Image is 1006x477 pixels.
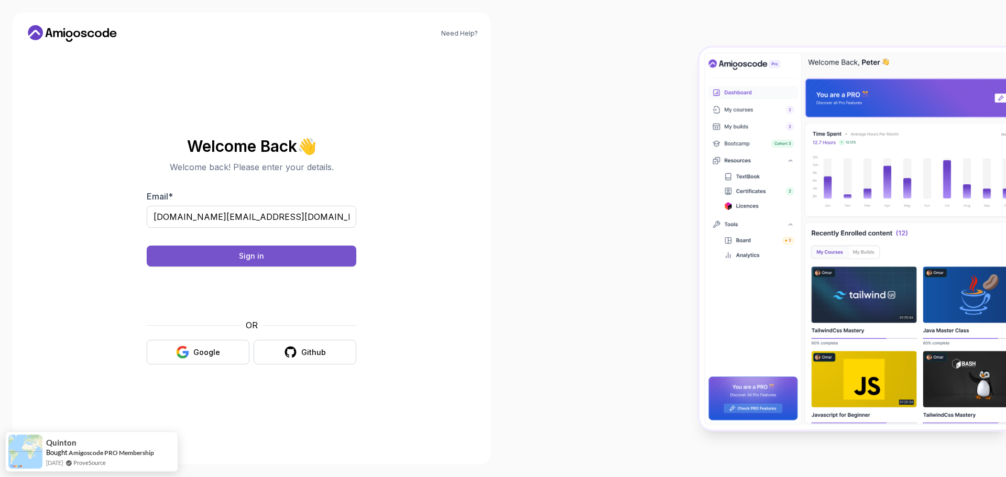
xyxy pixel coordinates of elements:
[297,138,316,154] span: 👋
[69,449,154,457] a: Amigoscode PRO Membership
[441,29,478,38] a: Need Help?
[246,319,258,331] p: OR
[147,340,249,364] button: Google
[25,25,119,42] a: Home link
[46,448,68,457] span: Bought
[239,251,264,261] div: Sign in
[254,340,356,364] button: Github
[193,347,220,358] div: Google
[8,435,42,469] img: provesource social proof notification image
[699,48,1006,429] img: Amigoscode Dashboard
[147,206,356,228] input: Enter your email
[73,458,106,467] a: ProveSource
[301,347,326,358] div: Github
[147,246,356,267] button: Sign in
[147,161,356,173] p: Welcome back! Please enter your details.
[147,191,173,202] label: Email *
[147,138,356,154] h2: Welcome Back
[46,438,76,447] span: Quinton
[46,458,63,467] span: [DATE]
[172,273,331,313] iframe: Widget containing checkbox for hCaptcha security challenge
